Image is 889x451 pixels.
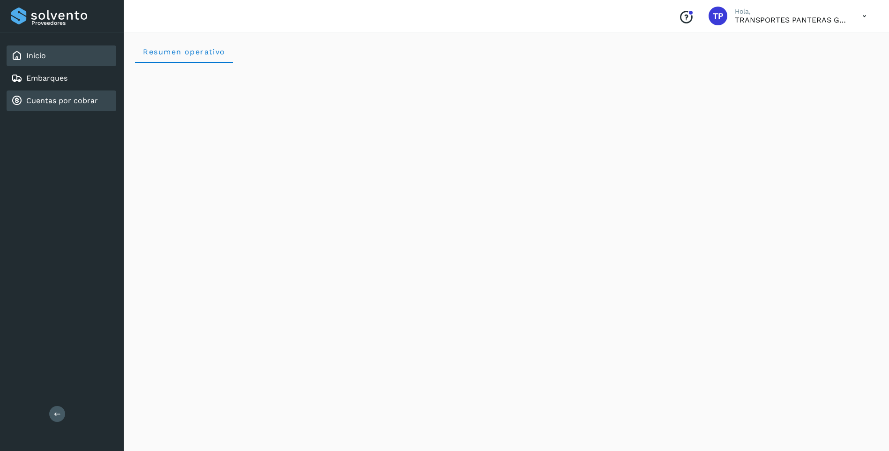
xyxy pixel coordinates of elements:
p: Hola, [735,8,847,15]
a: Inicio [26,51,46,60]
a: Cuentas por cobrar [26,96,98,105]
div: Embarques [7,68,116,89]
a: Embarques [26,74,67,83]
p: Proveedores [31,20,112,26]
p: TRANSPORTES PANTERAS GAPO S.A. DE C.V. [735,15,847,24]
div: Cuentas por cobrar [7,90,116,111]
span: Resumen operativo [142,47,225,56]
div: Inicio [7,45,116,66]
